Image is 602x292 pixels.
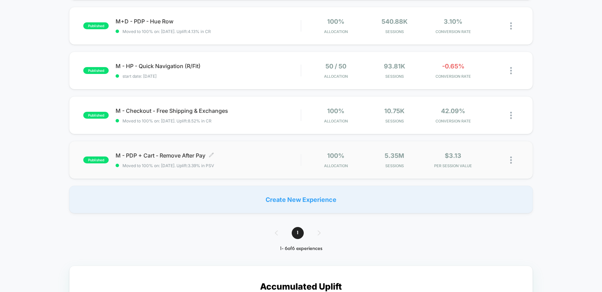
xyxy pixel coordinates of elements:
[441,107,465,115] span: 42.09%
[83,67,109,74] span: published
[381,18,408,25] span: 540.88k
[367,119,422,123] span: Sessions
[327,107,344,115] span: 100%
[116,18,301,25] span: M+D - PDP - Hue Row
[327,152,344,159] span: 100%
[116,63,301,69] span: M - HP - Quick Navigation (R/Fit)
[327,18,344,25] span: 100%
[384,107,405,115] span: 10.75k
[384,63,405,70] span: 93.81k
[444,18,462,25] span: 3.10%
[324,163,348,168] span: Allocation
[367,29,422,34] span: Sessions
[324,74,348,79] span: Allocation
[385,152,404,159] span: 5.35M
[69,186,533,213] div: Create New Experience
[292,227,304,239] span: 1
[367,163,422,168] span: Sessions
[83,156,109,163] span: published
[426,29,481,34] span: CONVERSION RATE
[325,63,346,70] span: 50 / 50
[445,152,461,159] span: $3.13
[260,281,342,292] p: Accumulated Uplift
[324,29,348,34] span: Allocation
[426,163,481,168] span: PER SESSION VALUE
[83,112,109,119] span: published
[122,118,212,123] span: Moved to 100% on: [DATE] . Uplift: 8.52% in CR
[367,74,422,79] span: Sessions
[442,63,464,70] span: -0.65%
[510,156,512,164] img: close
[426,74,481,79] span: CONVERSION RATE
[324,119,348,123] span: Allocation
[116,74,301,79] span: start date: [DATE]
[116,152,301,159] span: M - PDP + Cart - Remove After Pay
[122,163,214,168] span: Moved to 100% on: [DATE] . Uplift: 3.39% in PSV
[510,112,512,119] img: close
[116,107,301,114] span: M - Checkout - Free Shipping & Exchanges
[510,67,512,74] img: close
[426,119,481,123] span: CONVERSION RATE
[83,22,109,29] span: published
[268,246,334,252] div: 1 - 6 of 6 experiences
[122,29,211,34] span: Moved to 100% on: [DATE] . Uplift: 4.13% in CR
[510,22,512,30] img: close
